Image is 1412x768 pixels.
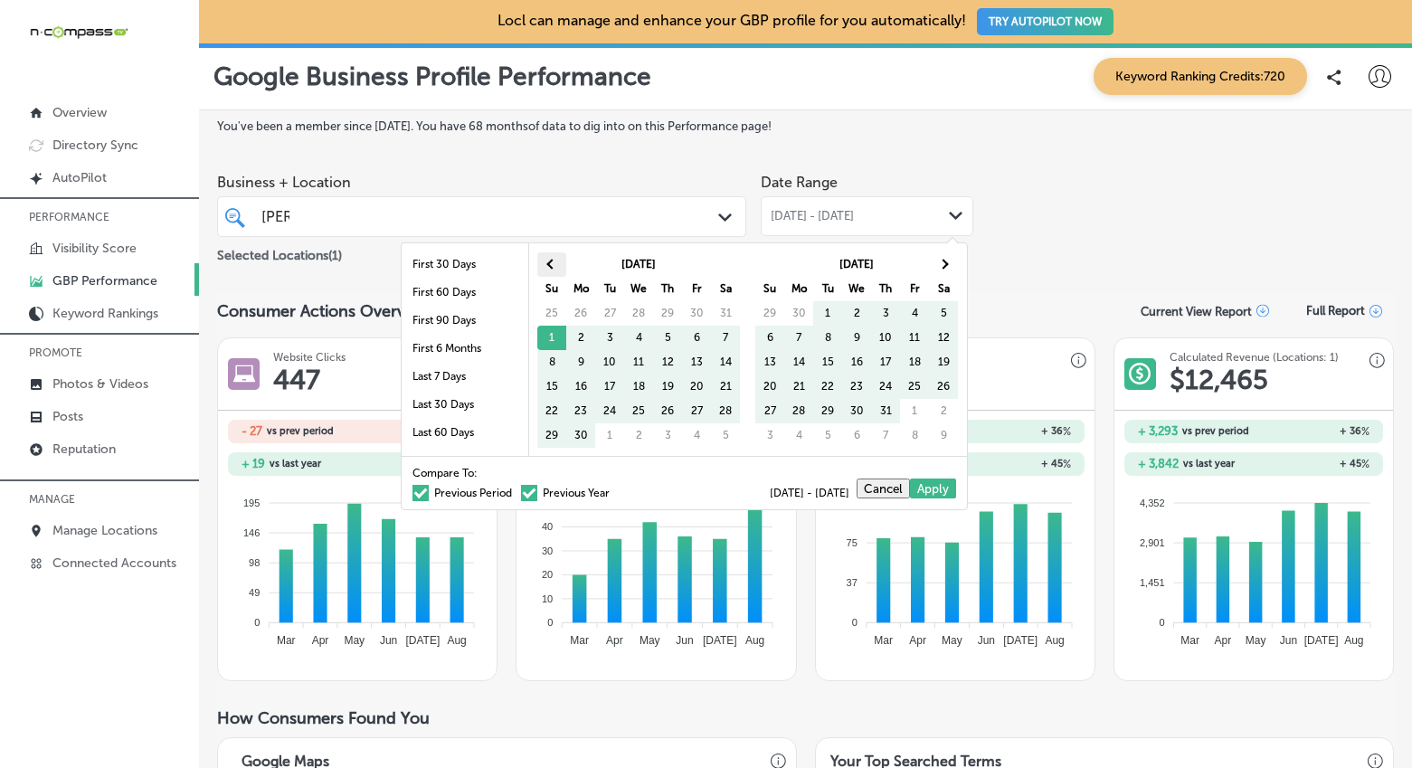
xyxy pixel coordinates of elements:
tspan: 0 [254,617,260,628]
td: 8 [813,326,842,350]
td: 19 [929,350,958,375]
span: Compare To: [412,468,478,479]
td: 6 [842,423,871,448]
td: 1 [537,326,566,350]
th: [DATE] [566,252,711,277]
li: First 90 Days [402,307,528,335]
td: 24 [871,375,900,399]
td: 7 [871,423,900,448]
td: 3 [653,423,682,448]
td: 18 [900,350,929,375]
tspan: 40 [542,521,553,532]
th: Th [653,277,682,301]
h2: + 45 [1254,458,1369,470]
td: 28 [784,399,813,423]
td: 13 [682,350,711,375]
p: GBP Performance [52,273,157,289]
td: 22 [813,375,842,399]
span: % [1361,458,1369,470]
span: vs prev period [267,426,334,436]
td: 26 [566,301,595,326]
p: AutoPilot [52,170,107,185]
h2: + 3,842 [1138,457,1179,470]
td: 14 [784,350,813,375]
td: 8 [537,350,566,375]
td: 1 [900,399,929,423]
td: 12 [929,326,958,350]
span: Business + Location [217,174,746,191]
tspan: 98 [249,557,260,568]
li: Last 7 Days [402,363,528,391]
span: vs prev period [1182,426,1249,436]
p: Selected Locations ( 1 ) [217,241,342,263]
span: % [1063,458,1071,470]
td: 16 [566,375,595,399]
h3: Website Clicks [273,351,346,364]
td: 14 [711,350,740,375]
th: Mo [566,277,595,301]
label: You've been a member since [DATE] . You have 68 months of data to dig into on this Performance page! [217,119,1394,133]
th: Fr [682,277,711,301]
tspan: Jun [977,634,994,647]
td: 27 [755,399,784,423]
td: 26 [929,375,958,399]
span: vs last year [1183,459,1235,469]
td: 29 [537,423,566,448]
span: Consumer Actions Overview [217,301,431,321]
tspan: Aug [745,634,764,647]
tspan: [DATE] [703,634,737,647]
p: Reputation [52,441,116,457]
p: Photos & Videos [52,376,148,392]
td: 10 [871,326,900,350]
tspan: 30 [542,545,553,555]
td: 20 [682,375,711,399]
td: 6 [755,326,784,350]
tspan: May [640,634,660,647]
label: Previous Period [412,488,512,498]
td: 16 [842,350,871,375]
td: 3 [595,326,624,350]
label: Date Range [761,174,838,191]
td: 27 [595,301,624,326]
tspan: Jun [1280,634,1297,647]
tspan: Apr [607,634,624,647]
td: 18 [624,375,653,399]
td: 8 [900,423,929,448]
p: Connected Accounts [52,555,176,571]
tspan: Aug [1344,634,1363,647]
td: 29 [653,301,682,326]
td: 29 [813,399,842,423]
td: 30 [842,399,871,423]
button: Apply [910,479,956,498]
td: 4 [784,423,813,448]
tspan: 37 [846,577,857,588]
li: Last 30 Days [402,391,528,419]
span: [DATE] - [DATE] [770,488,857,498]
td: 24 [595,399,624,423]
td: 5 [929,301,958,326]
tspan: Mar [277,634,296,647]
td: 10 [595,350,624,375]
h2: + 45 [955,458,1071,470]
tspan: Apr [1214,634,1231,647]
tspan: 20 [542,569,553,580]
th: Mo [784,277,813,301]
span: % [1063,425,1071,438]
td: 13 [755,350,784,375]
tspan: May [942,634,962,647]
td: 26 [653,399,682,423]
h2: + 3,293 [1138,424,1178,438]
button: TRY AUTOPILOT NOW [977,8,1113,35]
td: 19 [653,375,682,399]
tspan: Jun [380,634,397,647]
th: We [842,277,871,301]
td: 23 [842,375,871,399]
th: Sa [929,277,958,301]
td: 20 [755,375,784,399]
tspan: 1,451 [1140,577,1165,588]
td: 9 [566,350,595,375]
h1: 447 [273,364,320,396]
td: 9 [929,423,958,448]
td: 5 [653,326,682,350]
span: [DATE] - [DATE] [771,209,854,223]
